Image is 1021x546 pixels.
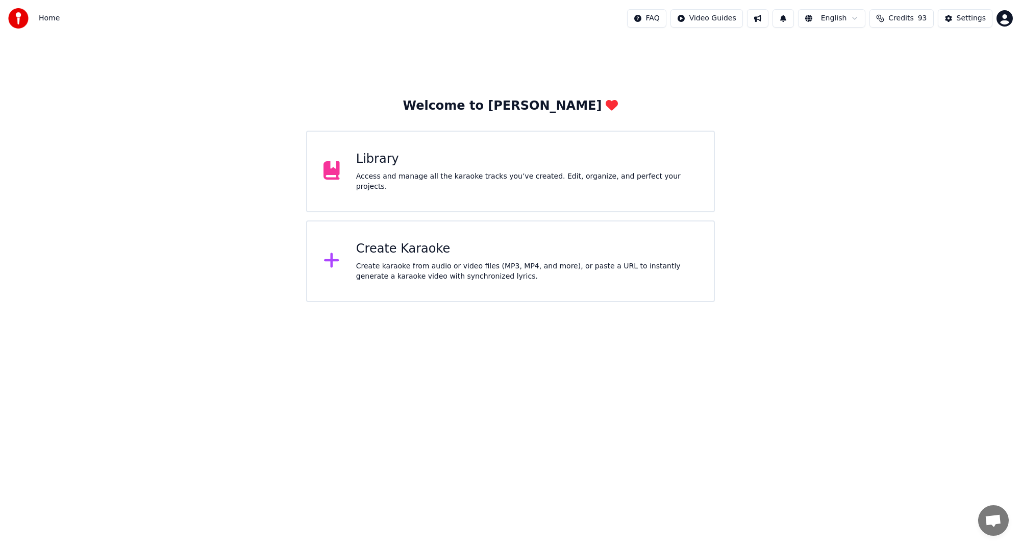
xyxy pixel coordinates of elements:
[627,9,666,28] button: FAQ
[918,13,927,23] span: 93
[356,171,698,192] div: Access and manage all the karaoke tracks you’ve created. Edit, organize, and perfect your projects.
[39,13,60,23] nav: breadcrumb
[8,8,29,29] img: youka
[356,261,698,282] div: Create karaoke from audio or video files (MP3, MP4, and more), or paste a URL to instantly genera...
[403,98,618,114] div: Welcome to [PERSON_NAME]
[356,151,698,167] div: Library
[978,505,1009,536] div: Open chat
[39,13,60,23] span: Home
[356,241,698,257] div: Create Karaoke
[957,13,986,23] div: Settings
[869,9,933,28] button: Credits93
[938,9,992,28] button: Settings
[888,13,913,23] span: Credits
[670,9,743,28] button: Video Guides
